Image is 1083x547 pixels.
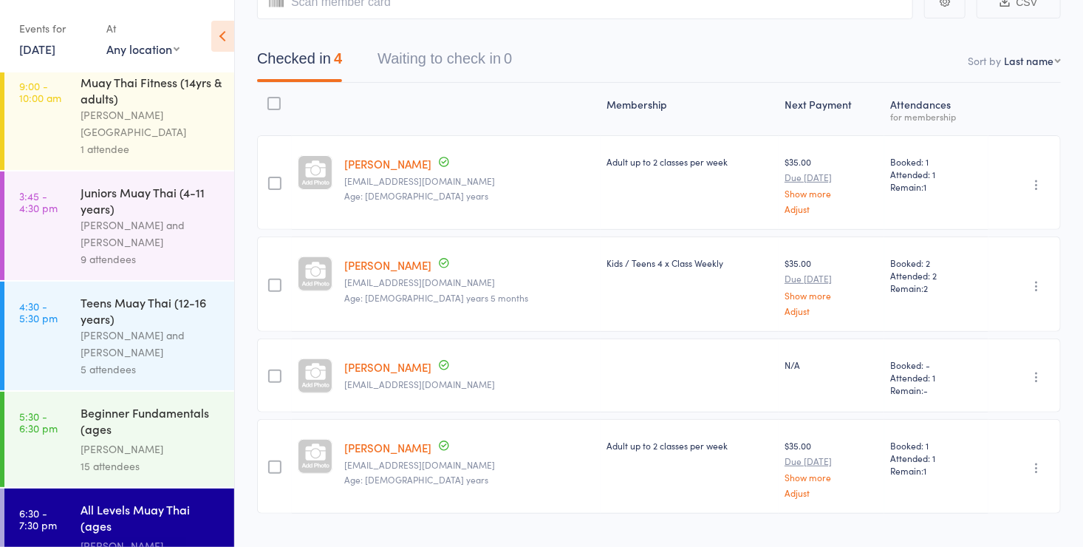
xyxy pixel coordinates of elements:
div: At [106,16,180,41]
a: 4:30 -5:30 pmTeens Muay Thai (12-16 years)[PERSON_NAME] and [PERSON_NAME]5 attendees [4,282,234,390]
div: Atten­dances [884,89,988,129]
div: All Levels Muay Thai (ages [DEMOGRAPHIC_DATA]+) [81,501,222,537]
label: Sort by [968,53,1001,68]
time: 3:45 - 4:30 pm [19,190,58,214]
a: [PERSON_NAME] [344,257,431,273]
div: Membership [601,89,779,129]
small: ukjaninenz@gmail.com [344,176,595,186]
time: 5:30 - 6:30 pm [19,410,58,434]
div: Adult up to 2 classes per week [607,155,773,168]
div: [PERSON_NAME][GEOGRAPHIC_DATA] [81,106,222,140]
span: Booked: 1 [890,155,983,168]
div: Any location [106,41,180,57]
div: 5 attendees [81,361,222,378]
span: Booked: - [890,359,983,371]
a: 5:30 -6:30 pmBeginner Fundamentals (ages [DEMOGRAPHIC_DATA]+)[PERSON_NAME]15 attendees [4,392,234,487]
div: N/A [785,359,878,371]
div: Last name [1004,53,1053,68]
a: [PERSON_NAME] [344,440,431,455]
div: 15 attendees [81,458,222,475]
span: Age: [DEMOGRAPHIC_DATA] years 5 months [344,291,528,304]
div: for membership [890,112,983,121]
small: toddrobards@gmail.com [344,277,595,288]
span: Remain: [890,464,983,477]
a: 9:00 -10:00 amMuay Thai Fitness (14yrs & adults)[PERSON_NAME][GEOGRAPHIC_DATA]1 attendee [4,61,234,170]
a: [PERSON_NAME] [344,359,431,375]
time: 9:00 - 10:00 am [19,80,61,103]
div: [PERSON_NAME] [81,441,222,458]
span: Attended: 1 [890,452,983,464]
a: Adjust [785,488,878,497]
div: Adult up to 2 classes per week [607,439,773,452]
span: 1 [923,180,926,193]
small: Due [DATE] [785,172,878,183]
button: Checked in4 [257,43,342,82]
small: Raphaelsegal1@gmail.com [344,379,595,390]
div: Teens Muay Thai (12-16 years) [81,294,222,327]
div: Kids / Teens 4 x Class Weekly [607,256,773,269]
div: Next Payment [779,89,884,129]
div: $35.00 [785,256,878,315]
div: $35.00 [785,155,878,214]
div: $35.00 [785,439,878,497]
small: Due [DATE] [785,456,878,466]
div: 9 attendees [81,251,222,268]
span: Age: [DEMOGRAPHIC_DATA] years [344,473,488,486]
span: - [923,384,928,396]
div: 4 [334,50,342,67]
div: Muay Thai Fitness (14yrs & adults) [81,74,222,106]
a: [PERSON_NAME] [344,156,431,171]
span: Age: [DEMOGRAPHIC_DATA] years [344,189,488,202]
button: Waiting to check in0 [377,43,512,82]
div: 0 [504,50,512,67]
div: Juniors Muay Thai (4-11 years) [81,184,222,217]
div: [PERSON_NAME] and [PERSON_NAME] [81,217,222,251]
div: Beginner Fundamentals (ages [DEMOGRAPHIC_DATA]+) [81,404,222,441]
div: Events for [19,16,92,41]
small: Liam.stew122@gmail.com [344,460,595,470]
span: Remain: [890,180,983,193]
a: Show more [785,291,878,300]
a: Adjust [785,306,878,316]
span: Remain: [890,384,983,396]
time: 6:30 - 7:30 pm [19,507,57,531]
a: 3:45 -4:30 pmJuniors Muay Thai (4-11 years)[PERSON_NAME] and [PERSON_NAME]9 attendees [4,171,234,280]
span: Booked: 1 [890,439,983,452]
small: Due [DATE] [785,273,878,284]
time: 4:30 - 5:30 pm [19,300,58,324]
div: [PERSON_NAME] and [PERSON_NAME] [81,327,222,361]
span: Attended: 1 [890,371,983,384]
span: Attended: 2 [890,269,983,282]
a: [DATE] [19,41,55,57]
a: Adjust [785,204,878,214]
div: 1 attendee [81,140,222,157]
span: Attended: 1 [890,168,983,180]
a: Show more [785,188,878,198]
span: Booked: 2 [890,256,983,269]
span: 1 [923,464,926,477]
a: Show more [785,472,878,482]
span: Remain: [890,282,983,294]
span: 2 [923,282,928,294]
